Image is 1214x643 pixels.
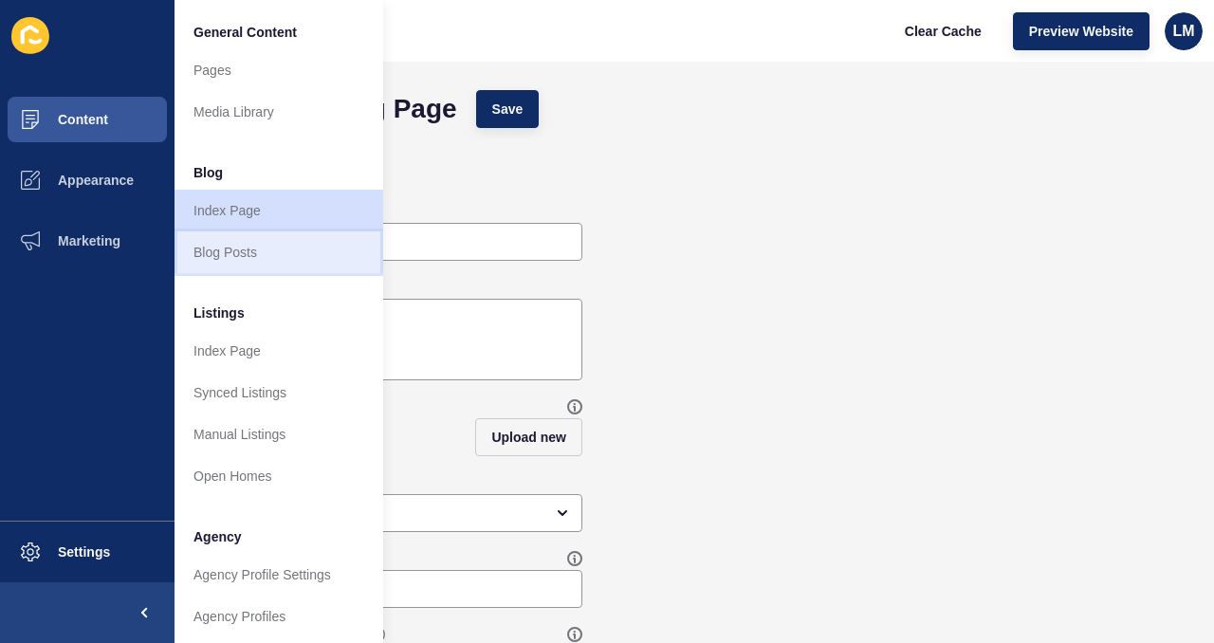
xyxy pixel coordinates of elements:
[175,91,383,133] a: Media Library
[1029,22,1133,41] span: Preview Website
[1013,12,1150,50] button: Preview Website
[889,12,998,50] button: Clear Cache
[475,418,582,456] button: Upload new
[175,372,383,413] a: Synced Listings
[905,22,982,41] span: Clear Cache
[1172,22,1194,41] span: LM
[492,100,524,119] span: Save
[193,303,245,322] span: Listings
[476,90,540,128] button: Save
[175,330,383,372] a: Index Page
[175,190,383,231] a: Index Page
[203,494,582,532] div: open menu
[193,527,242,546] span: Agency
[175,231,383,273] a: Blog Posts
[175,455,383,497] a: Open Homes
[175,413,383,455] a: Manual Listings
[175,554,383,596] a: Agency Profile Settings
[175,49,383,91] a: Pages
[175,596,383,637] a: Agency Profiles
[491,428,566,447] span: Upload new
[193,23,297,42] span: General Content
[193,163,223,182] span: Blog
